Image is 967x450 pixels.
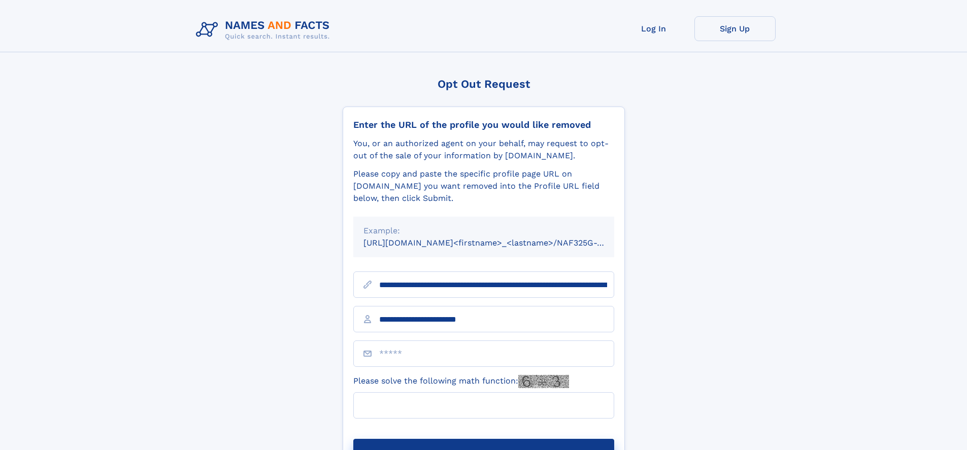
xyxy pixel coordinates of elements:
[363,238,633,248] small: [URL][DOMAIN_NAME]<firstname>_<lastname>/NAF325G-xxxxxxxx
[363,225,604,237] div: Example:
[613,16,694,41] a: Log In
[353,119,614,130] div: Enter the URL of the profile you would like removed
[353,375,569,388] label: Please solve the following math function:
[694,16,776,41] a: Sign Up
[353,168,614,204] div: Please copy and paste the specific profile page URL on [DOMAIN_NAME] you want removed into the Pr...
[192,16,338,44] img: Logo Names and Facts
[353,137,614,162] div: You, or an authorized agent on your behalf, may request to opt-out of the sale of your informatio...
[343,78,625,90] div: Opt Out Request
